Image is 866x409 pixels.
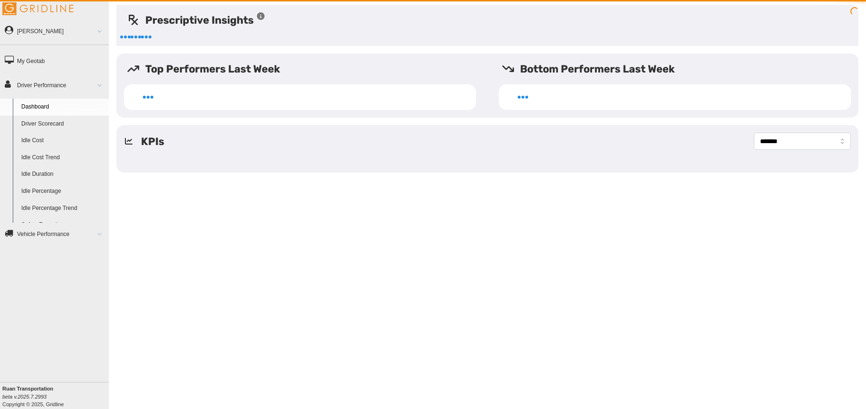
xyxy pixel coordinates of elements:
b: Ruan Transportation [2,386,53,391]
a: Idle Cost Trend [17,149,109,166]
a: Safety Exceptions [17,217,109,234]
i: beta v.2025.7.2993 [2,394,46,400]
a: Idle Percentage [17,183,109,200]
div: Copyright © 2025, Gridline [2,385,109,408]
a: Idle Cost [17,132,109,149]
img: Gridline [2,2,73,15]
h5: Prescriptive Insights [127,12,265,28]
a: Driver Scorecard [17,116,109,133]
a: Idle Duration [17,166,109,183]
h5: KPIs [141,134,164,149]
a: Dashboard [17,99,109,116]
h5: Bottom Performers Last Week [502,61,858,77]
a: Idle Percentage Trend [17,200,109,217]
h5: Top Performers Last Week [127,61,484,77]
